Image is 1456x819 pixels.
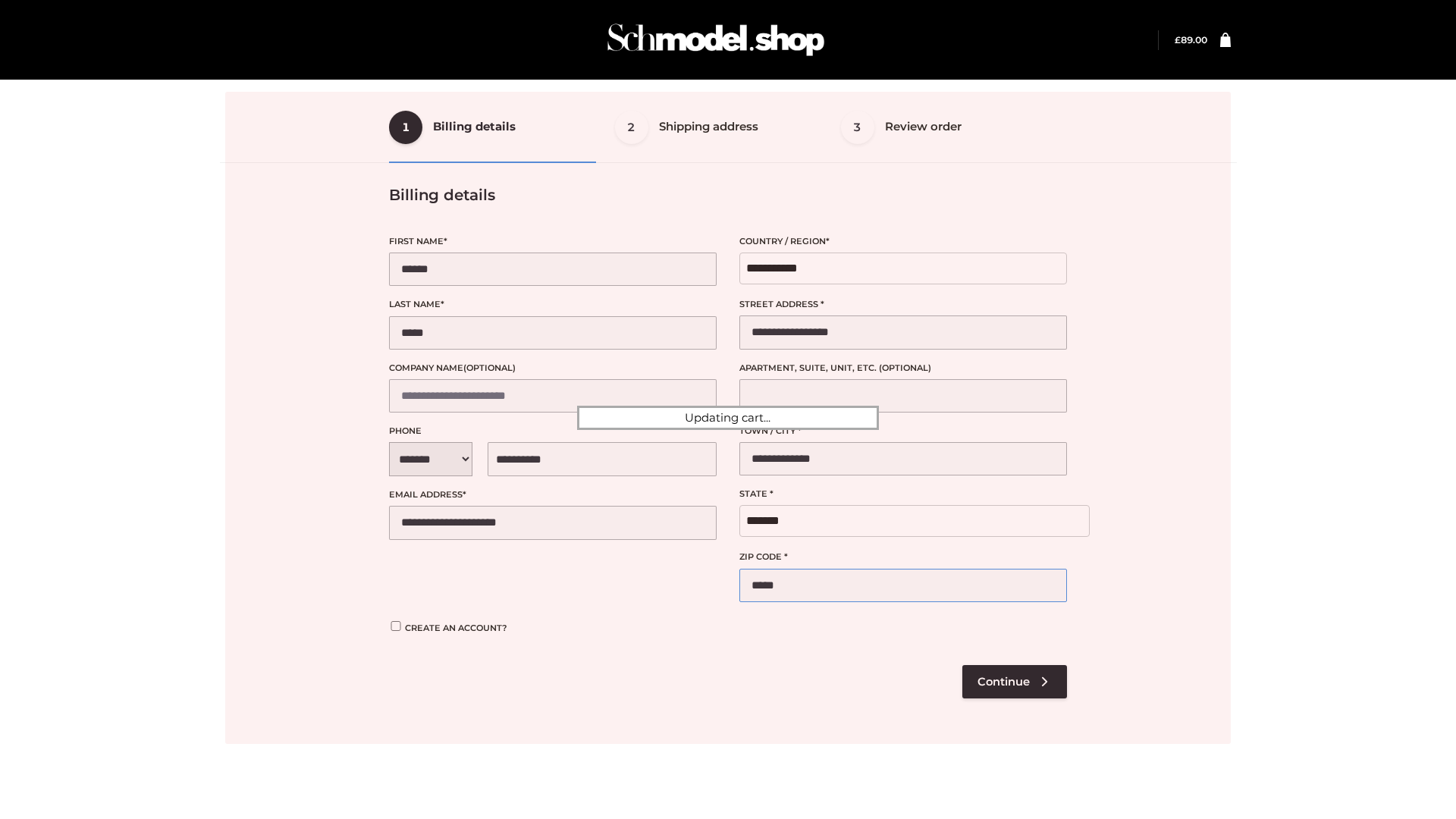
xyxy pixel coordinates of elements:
a: £89.00 [1175,34,1207,45]
img: Schmodel Admin 964 [602,10,830,70]
span: £ [1175,34,1181,45]
bdi: 89.00 [1175,34,1207,45]
div: Updating cart... [577,406,879,430]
